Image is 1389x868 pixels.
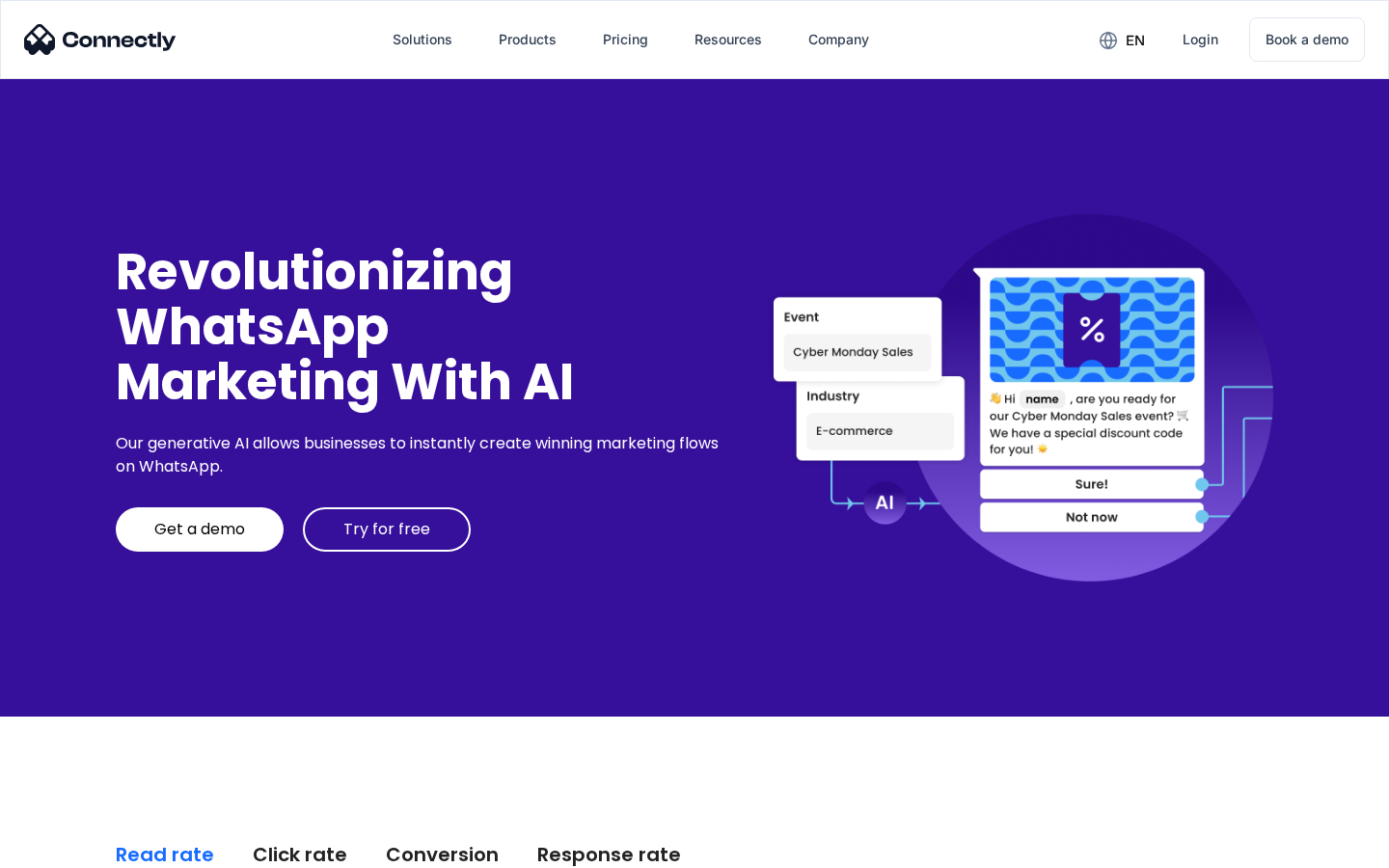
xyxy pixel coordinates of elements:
img: Connectly Logo [24,24,177,55]
a: Login [1167,16,1234,63]
div: Our generative AI allows businesses to instantly create winning marketing flows on WhatsApp. [116,432,725,478]
div: Read rate [116,841,214,868]
div: Resources [694,26,762,53]
div: Revolutionizing WhatsApp Marketing With AI [116,244,725,410]
aside: Language selected: English [19,834,116,861]
div: Login [1183,26,1218,53]
div: Products [499,26,557,53]
a: Try for free [303,507,471,552]
ul: Language list [39,834,116,861]
div: Get a demo [154,520,245,539]
div: Pricing [603,26,648,53]
div: Company [808,26,869,53]
a: Pricing [587,16,664,63]
div: Solutions [393,26,452,53]
div: Conversion [386,841,499,868]
div: Response rate [537,841,681,868]
div: Try for free [343,520,430,539]
div: en [1126,27,1145,54]
a: Get a demo [116,507,284,552]
a: Book a demo [1249,17,1365,62]
div: Click rate [253,841,347,868]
